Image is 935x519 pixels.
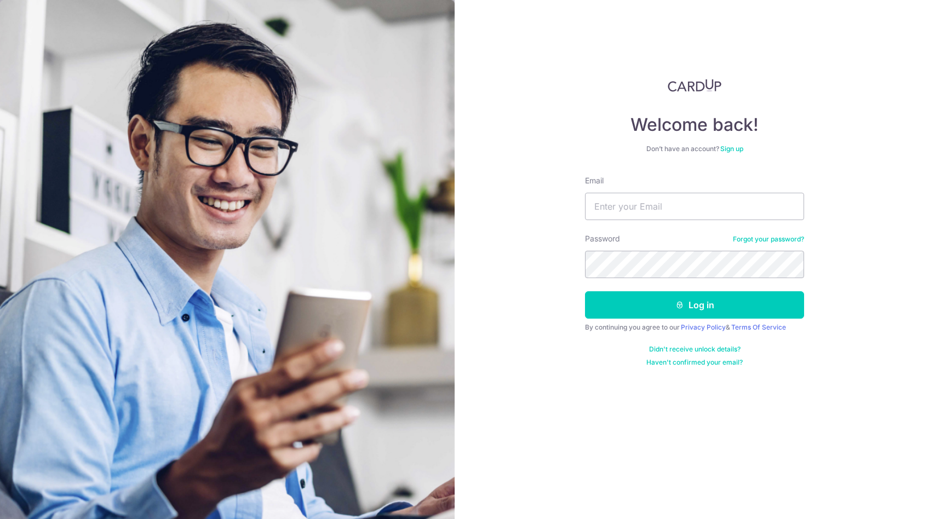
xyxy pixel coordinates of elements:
div: By continuing you agree to our & [585,323,804,332]
a: Didn't receive unlock details? [649,345,741,354]
div: Don’t have an account? [585,145,804,153]
a: Terms Of Service [731,323,786,331]
button: Log in [585,291,804,319]
label: Password [585,233,620,244]
h4: Welcome back! [585,114,804,136]
input: Enter your Email [585,193,804,220]
img: CardUp Logo [668,79,721,92]
label: Email [585,175,604,186]
a: Sign up [720,145,743,153]
a: Forgot your password? [733,235,804,244]
a: Haven't confirmed your email? [646,358,743,367]
a: Privacy Policy [681,323,726,331]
